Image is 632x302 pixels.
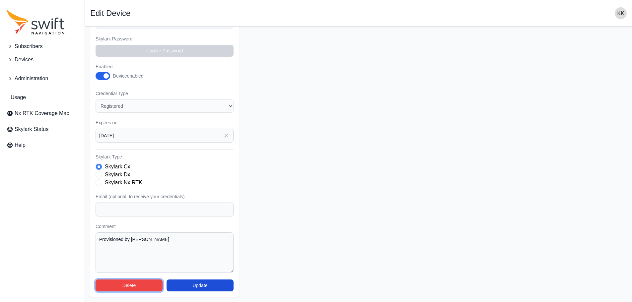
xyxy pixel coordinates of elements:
label: Skylark Cx [105,163,130,171]
input: YYYY-MM-DD [96,129,234,143]
h1: Edit Device [90,9,130,17]
button: Delete [96,279,163,291]
button: Update Password [96,45,234,57]
span: Administration [15,75,48,83]
span: Nx RTK Coverage Map [15,109,69,117]
textarea: Provisioned by [PERSON_NAME] [96,232,234,273]
label: Enabled [96,63,151,70]
span: Subscribers [15,42,42,50]
a: Skylark Status [4,123,81,136]
span: Help [15,141,26,149]
label: Skylark Nx RTK [105,179,142,187]
button: Administration [4,72,81,85]
label: Skylark Password [96,35,234,42]
label: Expires on [96,119,234,126]
span: Usage [11,93,26,101]
label: Comment [96,223,234,230]
label: Credential Type [96,90,234,97]
div: Device enabled [113,73,144,79]
span: Devices [15,56,34,64]
div: Skylark Type [96,163,234,187]
label: Email (optional, to receive your credentials) [96,193,234,200]
button: Subscribers [4,40,81,53]
button: Update [167,279,234,291]
label: Skylark Type [96,153,234,160]
a: Help [4,139,81,152]
span: Skylark Status [15,125,48,133]
a: Usage [4,91,81,104]
img: user photo [615,7,627,19]
a: Nx RTK Coverage Map [4,107,81,120]
button: Devices [4,53,81,66]
label: Skylark Dx [105,171,130,179]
